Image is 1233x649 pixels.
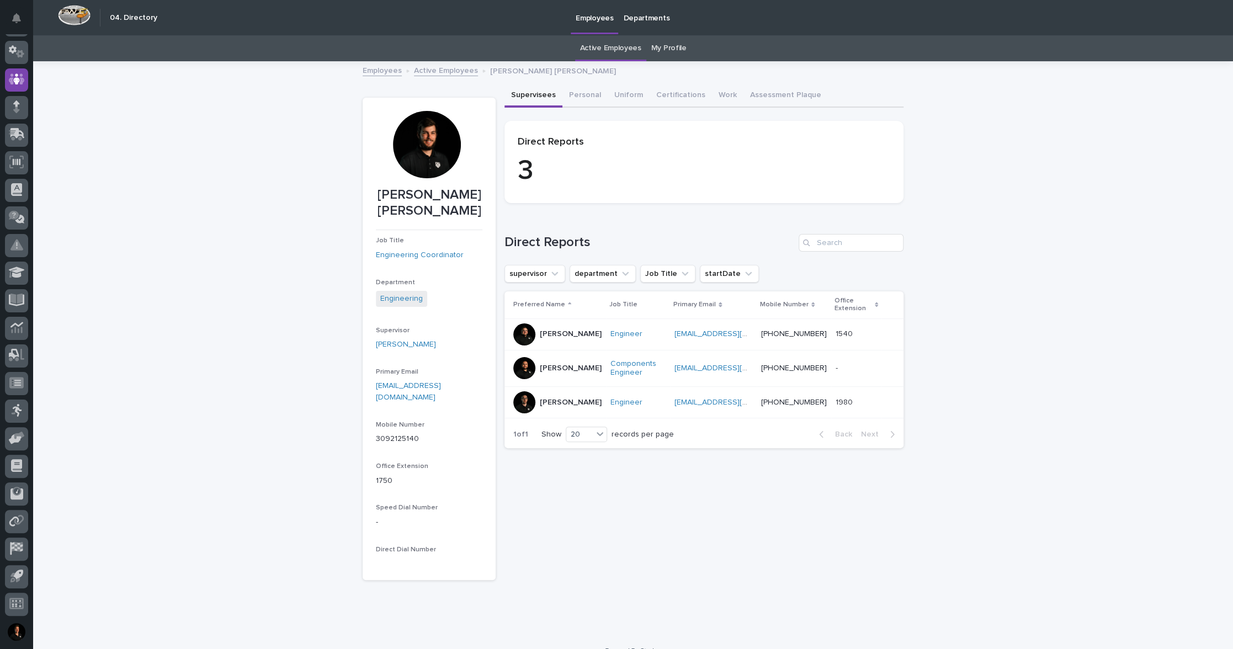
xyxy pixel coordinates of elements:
[376,475,482,487] p: 1750
[712,84,743,108] button: Work
[504,235,794,251] h1: Direct Reports
[376,382,441,401] a: [EMAIL_ADDRESS][DOMAIN_NAME]
[540,398,602,407] p: [PERSON_NAME]
[861,430,885,438] span: Next
[518,155,890,188] p: 3
[376,237,404,244] span: Job Title
[110,13,157,23] h2: 04. Directory
[376,504,438,511] span: Speed Dial Number
[376,463,428,470] span: Office Extension
[836,396,855,407] p: 1980
[513,299,565,311] p: Preferred Name
[518,136,890,148] p: Direct Reports
[836,361,840,373] p: -
[609,299,637,311] p: Job Title
[376,517,482,528] p: -
[376,339,436,350] a: [PERSON_NAME]
[640,265,695,283] button: Job Title
[610,398,642,407] a: Engineer
[5,620,28,643] button: users-avatar
[743,84,828,108] button: Assessment Plaque
[610,329,642,339] a: Engineer
[504,387,904,418] tr: [PERSON_NAME]Engineer [EMAIL_ADDRESS][DOMAIN_NAME] [PHONE_NUMBER]19801980
[674,398,799,406] a: [EMAIL_ADDRESS][DOMAIN_NAME]
[857,429,904,439] button: Next
[566,429,593,440] div: 20
[5,7,28,30] button: Notifications
[836,327,855,339] p: 1540
[376,327,410,334] span: Supervisor
[650,84,712,108] button: Certifications
[490,64,616,76] p: [PERSON_NAME] [PERSON_NAME]
[608,84,650,108] button: Uniform
[761,398,827,406] a: [PHONE_NUMBER]
[673,299,716,311] p: Primary Email
[799,234,904,252] input: Search
[761,330,827,338] a: [PHONE_NUMBER]
[610,359,666,378] a: Components Engineer
[504,265,565,283] button: supervisor
[810,429,857,439] button: Back
[376,187,482,219] p: [PERSON_NAME] [PERSON_NAME]
[363,63,402,76] a: Employees
[570,265,636,283] button: department
[504,318,904,350] tr: [PERSON_NAME]Engineer [EMAIL_ADDRESS][DOMAIN_NAME] [PHONE_NUMBER]15401540
[580,35,641,61] a: Active Employees
[414,63,478,76] a: Active Employees
[504,350,904,387] tr: [PERSON_NAME]Components Engineer [EMAIL_ADDRESS][DOMAIN_NAME] [PHONE_NUMBER]--
[835,295,872,315] p: Office Extension
[760,299,809,311] p: Mobile Number
[651,35,687,61] a: My Profile
[380,293,423,305] a: Engineering
[540,329,602,339] p: [PERSON_NAME]
[376,369,418,375] span: Primary Email
[612,430,674,439] p: records per page
[541,430,561,439] p: Show
[700,265,759,283] button: startDate
[674,330,799,338] a: [EMAIL_ADDRESS][DOMAIN_NAME]
[376,249,464,261] a: Engineering Coordinator
[504,84,562,108] button: Supervisees
[376,422,424,428] span: Mobile Number
[58,5,91,25] img: Workspace Logo
[376,546,436,553] span: Direct Dial Number
[828,430,852,438] span: Back
[376,279,415,286] span: Department
[504,421,537,448] p: 1 of 1
[14,13,28,31] div: Notifications
[376,435,419,443] a: 3092125140
[562,84,608,108] button: Personal
[674,364,799,372] a: [EMAIL_ADDRESS][DOMAIN_NAME]
[540,364,602,373] p: [PERSON_NAME]
[761,364,827,372] a: [PHONE_NUMBER]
